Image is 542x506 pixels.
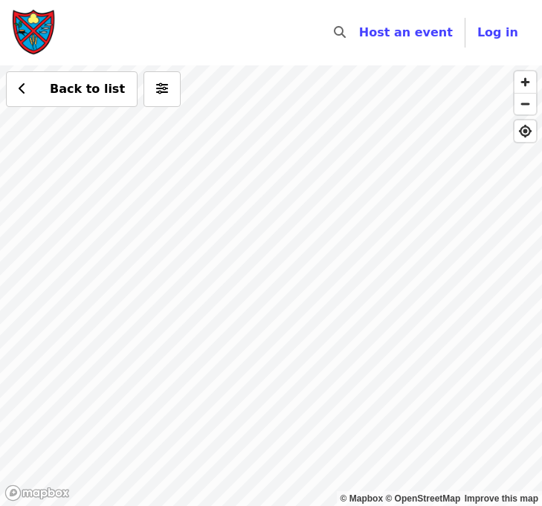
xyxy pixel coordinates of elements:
img: Society of St. Andrew - Home [12,9,57,56]
i: chevron-left icon [19,82,26,96]
span: Log in [477,25,518,39]
button: Zoom Out [514,93,536,114]
a: Mapbox [341,493,384,504]
a: Host an event [359,25,453,39]
button: Log in [465,18,530,48]
span: Back to list [50,82,125,96]
i: search icon [334,25,346,39]
a: OpenStreetMap [385,493,460,504]
i: sliders-h icon [156,82,168,96]
button: Zoom In [514,71,536,93]
button: Back to list [6,71,138,107]
input: Search [355,15,367,51]
button: Find My Location [514,120,536,142]
button: More filters (0 selected) [143,71,181,107]
a: Mapbox logo [4,484,70,502]
a: Map feedback [465,493,538,504]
